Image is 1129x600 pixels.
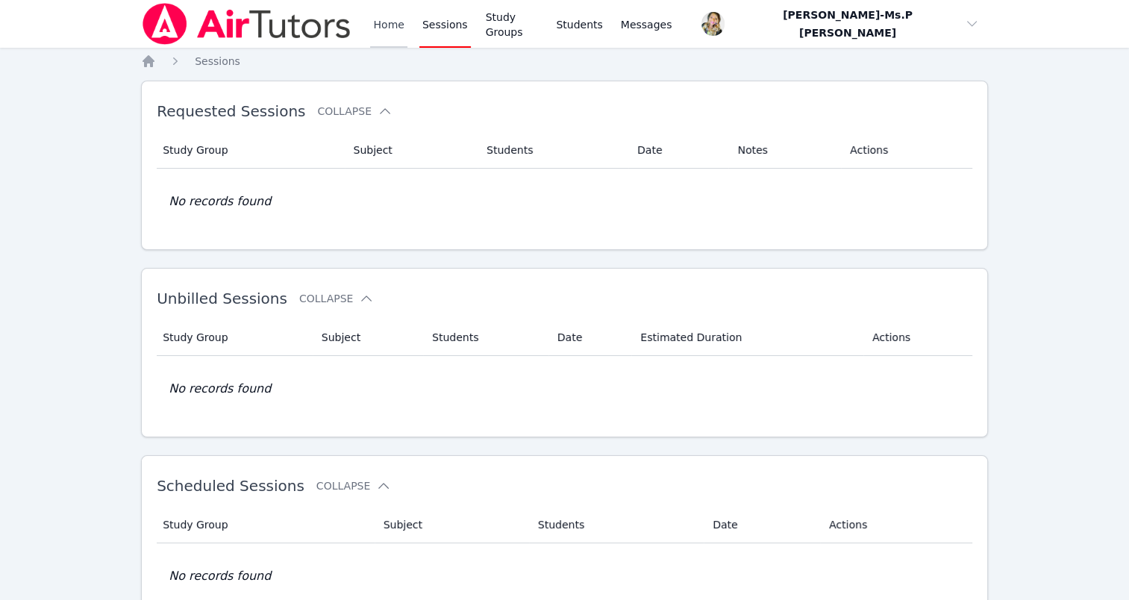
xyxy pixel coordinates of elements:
[157,356,972,422] td: No records found
[195,55,240,67] span: Sessions
[157,132,344,169] th: Study Group
[313,319,423,356] th: Subject
[841,132,972,169] th: Actions
[621,17,672,32] span: Messages
[299,291,374,306] button: Collapse
[548,319,632,356] th: Date
[345,132,478,169] th: Subject
[423,319,548,356] th: Students
[863,319,972,356] th: Actions
[820,507,972,543] th: Actions
[375,507,529,543] th: Subject
[195,54,240,69] a: Sessions
[157,169,972,234] td: No records found
[529,507,704,543] th: Students
[478,132,628,169] th: Students
[728,132,841,169] th: Notes
[141,3,352,45] img: Air Tutors
[157,319,313,356] th: Study Group
[316,478,391,493] button: Collapse
[628,132,728,169] th: Date
[157,477,304,495] span: Scheduled Sessions
[704,507,820,543] th: Date
[157,102,305,120] span: Requested Sessions
[141,54,988,69] nav: Breadcrumb
[157,507,375,543] th: Study Group
[157,290,287,307] span: Unbilled Sessions
[317,104,392,119] button: Collapse
[631,319,863,356] th: Estimated Duration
